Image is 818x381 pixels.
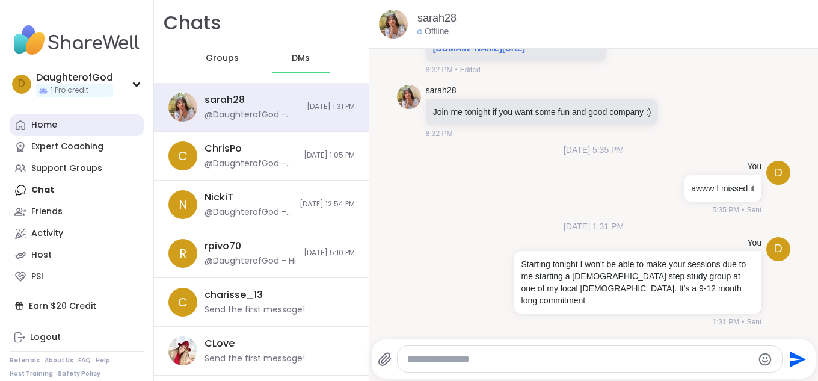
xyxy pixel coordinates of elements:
[379,10,408,39] img: https://sharewell-space-live.sfo3.digitaloceanspaces.com/user-generated/d02e5f80-7084-4cee-b150-2...
[433,106,651,118] p: Join me tonight if you want some fun and good company :)
[168,93,197,122] img: https://sharewell-space-live.sfo3.digitaloceanspaces.com/user-generated/d02e5f80-7084-4cee-b150-2...
[521,258,755,306] p: Starting tonight I won't be able to make your sessions due to me starting a [DEMOGRAPHIC_DATA] st...
[304,248,355,258] span: [DATE] 5:10 PM
[10,136,144,158] a: Expert Coaching
[10,223,144,244] a: Activity
[31,228,63,240] div: Activity
[179,196,188,214] span: N
[10,327,144,348] a: Logout
[204,353,305,365] div: Send the first message!
[460,64,481,75] span: Edited
[713,317,740,327] span: 1:31 PM
[204,109,300,121] div: @DaughterofGod - Starting tonight I won't be able to make your sessions due to me starting a [DEM...
[417,11,457,26] a: sarah28
[746,205,761,215] span: Sent
[178,147,188,165] span: C
[407,353,752,365] textarea: Type your message
[30,332,61,344] div: Logout
[417,26,449,38] div: Offline
[292,52,310,64] span: DMs
[51,85,88,96] span: 1 Pro credit
[748,237,762,249] h4: You
[783,345,810,373] button: Send
[10,158,144,179] a: Support Groups
[713,205,740,215] span: 5:35 PM
[426,128,453,139] span: 8:32 PM
[204,288,263,302] div: charisse_13
[433,43,525,53] a: [DOMAIN_NAME][URL]
[455,64,458,75] span: •
[164,10,221,37] h1: Chats
[746,317,761,327] span: Sent
[742,205,744,215] span: •
[31,119,57,131] div: Home
[204,191,233,204] div: NickiT
[206,52,239,64] span: Groups
[397,85,421,109] img: https://sharewell-space-live.sfo3.digitaloceanspaces.com/user-generated/d02e5f80-7084-4cee-b150-2...
[204,206,292,218] div: @DaughterofGod - Hi sis I wanted to ask you [DATE] if you would be willing to exchange numbers so...
[742,317,744,327] span: •
[556,144,631,156] span: [DATE] 5:35 PM
[307,102,355,112] span: [DATE] 1:31 PM
[10,244,144,266] a: Host
[178,293,188,311] span: c
[10,114,144,136] a: Home
[10,370,53,378] a: Host Training
[18,76,25,92] span: D
[204,255,296,267] div: @DaughterofGod - Hi
[10,356,40,365] a: Referrals
[31,249,52,261] div: Host
[31,271,43,283] div: PSI
[748,161,762,173] h4: You
[31,163,102,175] div: Support Groups
[204,142,242,155] div: ChrisPo
[204,158,297,170] div: @DaughterofGod - Hi! lol yes it is
[36,71,113,84] div: DaughterofGod
[300,199,355,209] span: [DATE] 12:54 PM
[10,295,144,317] div: Earn $20 Credit
[96,356,110,365] a: Help
[758,352,772,367] button: Emoji picker
[304,150,355,161] span: [DATE] 1:05 PM
[10,19,144,61] img: ShareWell Nav Logo
[204,337,235,350] div: CLove
[31,206,63,218] div: Friends
[204,304,305,316] div: Send the first message!
[10,266,144,288] a: PSI
[31,141,103,153] div: Expert Coaching
[426,64,453,75] span: 8:32 PM
[556,220,631,232] span: [DATE] 1:31 PM
[10,201,144,223] a: Friends
[179,244,186,262] span: r
[78,356,91,365] a: FAQ
[45,356,73,365] a: About Us
[775,241,783,257] span: D
[204,240,241,253] div: rpivo70
[426,85,457,97] a: sarah28
[58,370,100,378] a: Safety Policy
[691,182,754,194] p: awww I missed it
[168,336,197,365] img: https://sharewell-space-live.sfo3.digitaloceanspaces.com/user-generated/380e89db-2a5e-43fa-ad13-d...
[775,165,783,181] span: D
[204,93,245,107] div: sarah28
